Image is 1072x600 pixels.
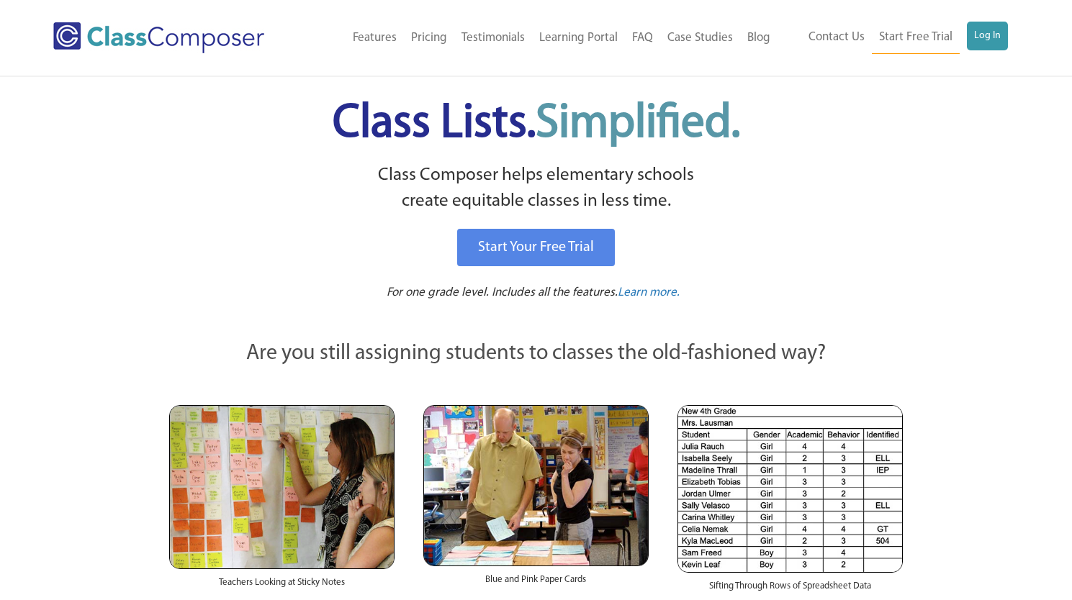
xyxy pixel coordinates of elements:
a: Start Your Free Trial [457,229,615,266]
a: Pricing [404,22,454,54]
img: Spreadsheets [677,405,903,573]
span: Class Lists. [333,101,740,147]
a: Learn more. [618,284,680,302]
a: Blog [740,22,778,54]
a: Features [346,22,404,54]
a: Case Studies [660,22,740,54]
nav: Header Menu [305,22,777,54]
a: Learning Portal [532,22,625,54]
span: For one grade level. Includes all the features. [387,286,618,299]
a: Log In [967,22,1008,50]
a: FAQ [625,22,660,54]
p: Are you still assigning students to classes the old-fashioned way? [169,338,904,370]
a: Testimonials [454,22,532,54]
nav: Header Menu [778,22,1008,54]
span: Learn more. [618,286,680,299]
a: Contact Us [801,22,872,53]
span: Simplified. [536,101,740,147]
p: Class Composer helps elementary schools create equitable classes in less time. [167,163,906,215]
img: Teachers Looking at Sticky Notes [169,405,395,569]
img: Class Composer [53,22,264,53]
span: Start Your Free Trial [478,240,594,255]
img: Blue and Pink Paper Cards [423,405,649,565]
a: Start Free Trial [872,22,960,54]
